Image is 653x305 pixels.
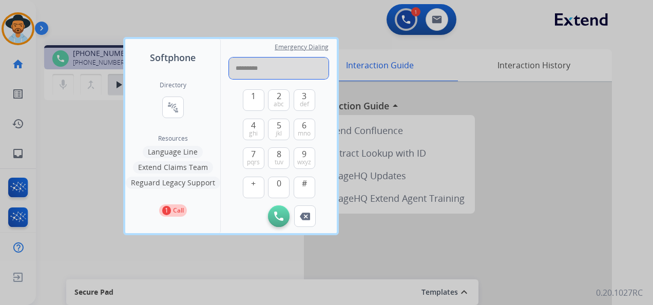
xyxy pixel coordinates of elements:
[275,43,329,51] span: Emergency Dialing
[268,177,290,198] button: 0
[268,89,290,111] button: 2abc
[243,119,264,140] button: 4ghi
[251,148,256,160] span: 7
[268,119,290,140] button: 5jkl
[249,129,258,138] span: ghi
[277,90,281,102] span: 2
[300,100,309,108] span: def
[133,161,213,174] button: Extend Claims Team
[173,206,184,215] p: Call
[167,101,179,113] mat-icon: connect_without_contact
[274,212,283,221] img: call-button
[162,206,171,215] p: 1
[247,158,260,166] span: pqrs
[277,177,281,189] span: 0
[158,135,188,143] span: Resources
[294,177,315,198] button: #
[243,89,264,111] button: 1
[297,158,311,166] span: wxyz
[298,129,311,138] span: mno
[268,147,290,169] button: 8tuv
[596,287,643,299] p: 0.20.1027RC
[251,90,256,102] span: 1
[143,146,203,158] button: Language Line
[300,213,310,220] img: call-button
[277,148,281,160] span: 8
[276,129,282,138] span: jkl
[302,119,306,131] span: 6
[275,158,283,166] span: tuv
[160,81,186,89] h2: Directory
[159,204,187,217] button: 1Call
[294,147,315,169] button: 9wxyz
[251,119,256,131] span: 4
[294,119,315,140] button: 6mno
[302,177,307,189] span: #
[277,119,281,131] span: 5
[302,90,306,102] span: 3
[294,89,315,111] button: 3def
[274,100,284,108] span: abc
[302,148,306,160] span: 9
[126,177,220,189] button: Reguard Legacy Support
[150,50,196,65] span: Softphone
[251,177,256,189] span: +
[243,177,264,198] button: +
[243,147,264,169] button: 7pqrs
